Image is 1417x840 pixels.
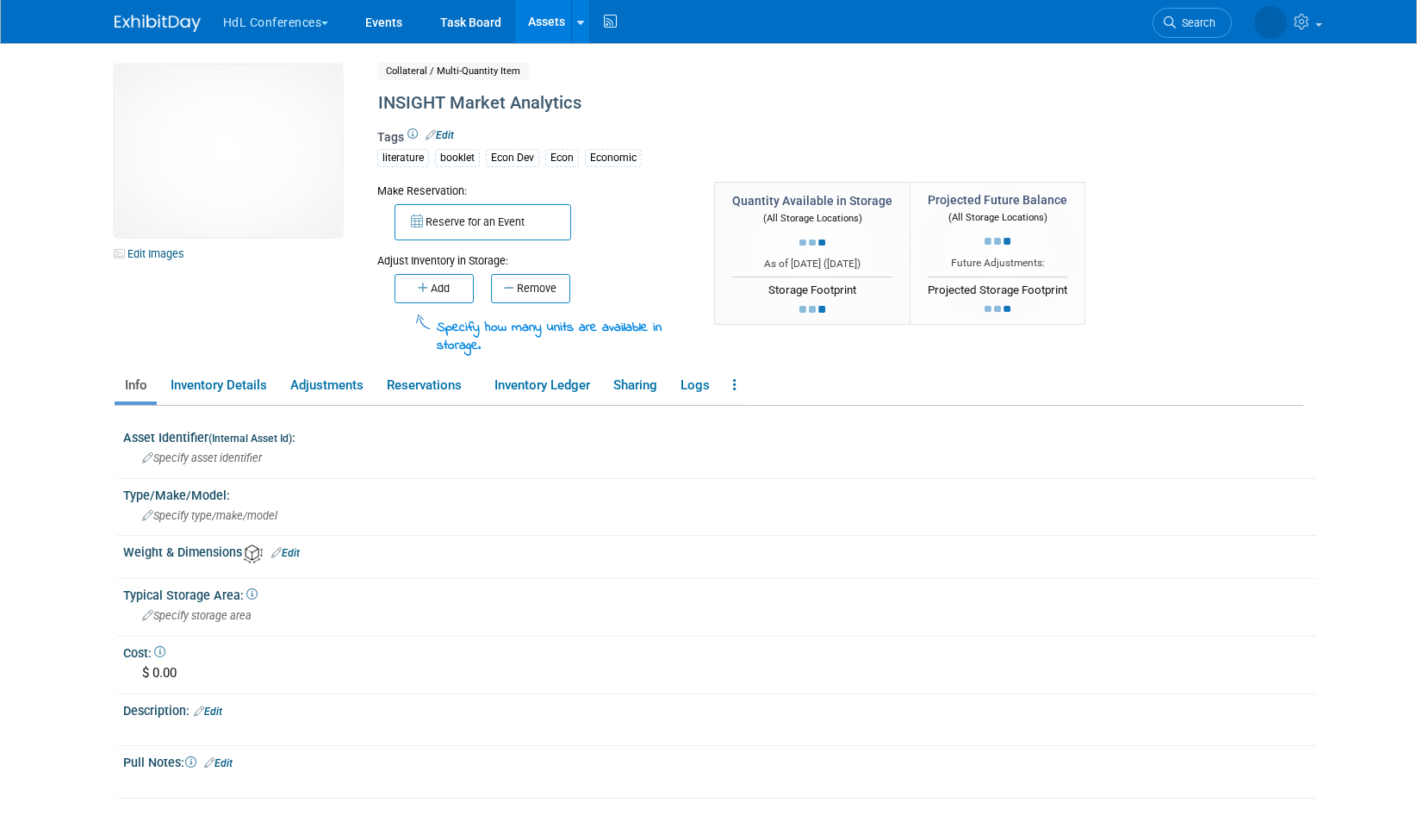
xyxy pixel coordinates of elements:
[1254,6,1287,39] img: Polly Tracy
[928,256,1067,271] div: Future Adjustments:
[244,544,263,563] img: Asset Weight and Dimensions
[208,432,292,445] small: (Internal Asset Id)
[799,240,825,246] img: loading...
[142,451,262,464] span: Specify asset identifier
[491,274,570,303] button: Remove
[377,182,689,199] div: Make Reservation:
[372,88,1161,119] div: INSIGHT Market Analytics
[827,258,857,270] span: [DATE]
[115,243,191,264] a: Edit Images
[799,306,825,313] img: loading...
[123,425,1316,446] div: Asset Identifier :
[377,128,1161,178] div: Tags
[377,62,529,80] span: Collateral / Multi-Quantity Item
[732,277,892,299] div: Storage Footprint
[1153,8,1232,38] a: Search
[486,149,539,167] div: Econ Dev
[426,129,454,141] a: Edit
[123,698,1316,720] div: Description:
[115,65,342,237] img: View Images
[142,609,252,622] span: Specify storage area
[123,588,258,602] span: Typical Storage Area:
[115,370,157,401] a: Info
[142,509,277,522] span: Specify type/make/model
[123,640,1316,662] div: Cost:
[395,274,474,303] button: Add
[115,15,201,32] img: ExhibitDay
[484,370,600,401] a: Inventory Ledger
[136,660,1303,687] div: $ 0.00
[928,277,1067,299] div: Projected Storage Footprint
[377,240,689,269] div: Adjust Inventory in Storage:
[204,757,233,769] a: Edit
[603,370,667,401] a: Sharing
[928,208,1067,225] div: (All Storage Locations)
[928,191,1067,208] div: Projected Future Balance
[271,547,300,559] a: Edit
[732,209,892,226] div: (All Storage Locations)
[395,204,571,240] button: Reserve for an Event
[732,192,892,209] div: Quantity Available in Storage
[732,257,892,271] div: As of [DATE] ( )
[985,238,1010,245] img: loading...
[985,306,1010,313] img: loading...
[1176,16,1215,29] span: Search
[377,149,429,167] div: literature
[123,482,1316,504] div: Type/Make/Model:
[437,318,662,356] span: Specify how many units are available in storage.
[670,370,719,401] a: Logs
[376,370,481,401] a: Reservations
[123,750,1316,772] div: Pull Notes:
[123,539,1316,563] div: Weight & Dimensions
[160,370,277,401] a: Inventory Details
[435,149,480,167] div: booklet
[280,370,373,401] a: Adjustments
[194,706,222,718] a: Edit
[585,149,642,167] div: Economic
[545,149,579,167] div: Econ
